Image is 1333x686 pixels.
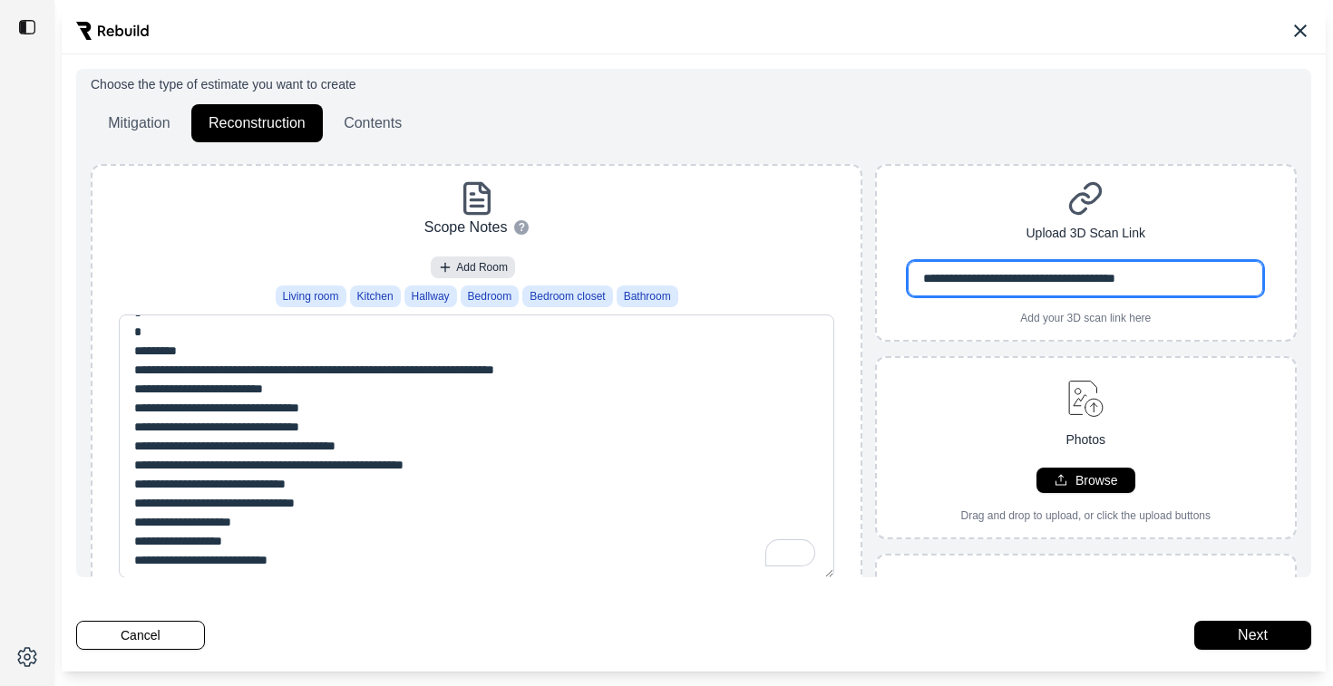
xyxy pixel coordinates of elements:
[1060,570,1112,621] img: upload-document.svg
[1194,621,1311,650] button: Next
[424,217,508,238] p: Scope Notes
[522,285,612,307] button: Bedroom closet
[404,285,457,307] button: Hallway
[431,256,515,278] button: Add Room
[283,289,339,304] span: Living room
[91,104,188,142] button: Mitigation
[18,18,36,36] img: toggle sidebar
[617,285,678,307] button: Bathroom
[191,104,323,142] button: Reconstruction
[1060,372,1112,423] img: upload-image.svg
[1075,471,1118,489] p: Browse
[76,621,205,650] button: Cancel
[461,285,520,307] button: Bedroom
[357,289,394,304] span: Kitchen
[91,75,1297,93] p: Choose the type of estimate you want to create
[1065,430,1105,449] p: Photos
[350,285,401,307] button: Kitchen
[530,289,605,304] span: Bedroom closet
[519,220,525,235] span: ?
[412,289,450,304] span: Hallway
[276,285,346,307] button: Living room
[326,104,419,142] button: Contents
[1026,224,1145,243] p: Upload 3D Scan Link
[624,289,671,304] span: Bathroom
[119,314,835,578] textarea: To enrich screen reader interactions, please activate Accessibility in Grammarly extension settings
[1020,311,1151,325] p: Add your 3D scan link here
[468,289,512,304] span: Bedroom
[76,22,149,40] img: Rebuild
[1036,468,1135,493] button: Browse
[960,508,1211,523] p: Drag and drop to upload, or click the upload buttons
[456,260,508,275] span: Add Room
